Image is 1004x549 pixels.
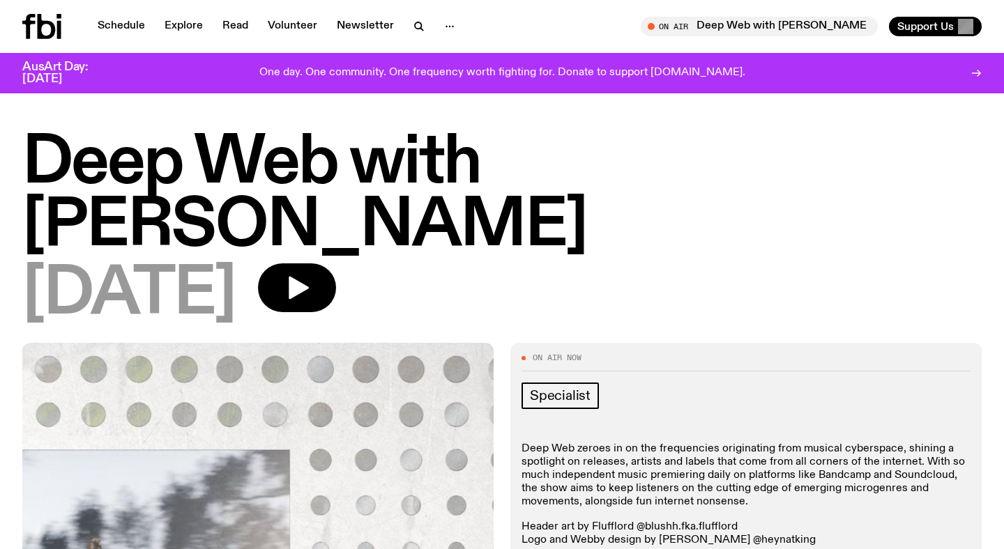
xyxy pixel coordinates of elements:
span: [DATE] [22,263,236,326]
p: Deep Web zeroes in on the frequencies originating from musical cyberspace, shining a spotlight on... [522,442,971,509]
a: Specialist [522,382,599,409]
a: Explore [156,17,211,36]
span: Specialist [530,388,591,403]
span: On Air Now [533,354,581,362]
h3: AusArt Day: [DATE] [22,61,112,85]
a: Volunteer [259,17,326,36]
button: Support Us [889,17,982,36]
span: Support Us [897,20,954,33]
p: Header art by Flufflord @blushh.fka.flufflord Logo and Webby design by [PERSON_NAME] @heynatking [522,520,971,547]
p: One day. One community. One frequency worth fighting for. Donate to support [DOMAIN_NAME]. [259,67,745,79]
button: On AirDeep Web with [PERSON_NAME] [641,17,878,36]
a: Read [214,17,257,36]
a: Schedule [89,17,153,36]
a: Newsletter [328,17,402,36]
h1: Deep Web with [PERSON_NAME] [22,132,982,258]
